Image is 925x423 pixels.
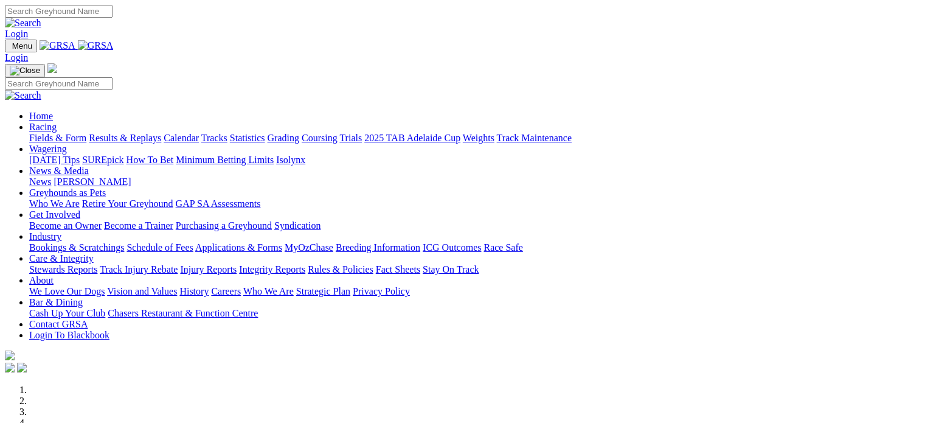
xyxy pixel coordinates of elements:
img: Search [5,90,41,101]
a: Track Injury Rebate [100,264,178,274]
a: Weights [463,133,494,143]
a: Fields & Form [29,133,86,143]
a: Login To Blackbook [29,330,109,340]
a: Greyhounds as Pets [29,187,106,198]
a: Careers [211,286,241,296]
a: Fact Sheets [376,264,420,274]
a: Home [29,111,53,121]
a: How To Bet [126,155,174,165]
a: Strategic Plan [296,286,350,296]
img: logo-grsa-white.png [47,63,57,73]
a: Wagering [29,144,67,154]
a: Get Involved [29,209,80,220]
span: Menu [12,41,32,51]
div: Care & Integrity [29,264,920,275]
img: GRSA [78,40,114,51]
div: Wagering [29,155,920,166]
a: Login [5,52,28,63]
a: News [29,177,51,187]
a: About [29,275,54,285]
a: Trials [339,133,362,143]
a: Chasers Restaurant & Function Centre [108,308,258,318]
a: Privacy Policy [353,286,410,296]
div: Industry [29,242,920,253]
input: Search [5,5,113,18]
a: Industry [29,231,61,242]
a: Login [5,29,28,39]
a: Cash Up Your Club [29,308,105,318]
a: Track Maintenance [497,133,572,143]
a: Who We Are [243,286,294,296]
a: Syndication [274,220,320,231]
a: Care & Integrity [29,253,94,264]
img: GRSA [40,40,75,51]
a: [DATE] Tips [29,155,80,165]
a: Become an Owner [29,220,102,231]
a: Stewards Reports [29,264,97,274]
a: Racing [29,122,57,132]
a: Schedule of Fees [126,242,193,253]
a: Integrity Reports [239,264,305,274]
a: 2025 TAB Adelaide Cup [364,133,460,143]
div: News & Media [29,177,920,187]
a: Stay On Track [423,264,479,274]
a: Coursing [302,133,338,143]
img: Close [10,66,40,75]
a: News & Media [29,166,89,176]
a: Isolynx [276,155,305,165]
a: Race Safe [483,242,522,253]
a: Tracks [201,133,227,143]
a: MyOzChase [285,242,333,253]
a: Injury Reports [180,264,237,274]
a: Bookings & Scratchings [29,242,124,253]
a: Applications & Forms [195,242,282,253]
a: Bar & Dining [29,297,83,307]
a: Purchasing a Greyhound [176,220,272,231]
input: Search [5,77,113,90]
a: Calendar [164,133,199,143]
a: We Love Our Dogs [29,286,105,296]
a: SUREpick [82,155,123,165]
div: Racing [29,133,920,144]
a: Retire Your Greyhound [82,198,173,209]
a: Results & Replays [89,133,161,143]
a: Statistics [230,133,265,143]
img: twitter.svg [17,363,27,372]
a: ICG Outcomes [423,242,481,253]
button: Toggle navigation [5,40,37,52]
a: Vision and Values [107,286,177,296]
a: Become a Trainer [104,220,173,231]
div: About [29,286,920,297]
img: facebook.svg [5,363,15,372]
a: Who We Are [29,198,80,209]
img: logo-grsa-white.png [5,351,15,360]
div: Get Involved [29,220,920,231]
img: Search [5,18,41,29]
a: [PERSON_NAME] [54,177,131,187]
a: Grading [268,133,299,143]
a: GAP SA Assessments [176,198,261,209]
div: Bar & Dining [29,308,920,319]
a: History [179,286,209,296]
a: Breeding Information [336,242,420,253]
a: Contact GRSA [29,319,88,329]
a: Minimum Betting Limits [176,155,274,165]
button: Toggle navigation [5,64,45,77]
a: Rules & Policies [308,264,373,274]
div: Greyhounds as Pets [29,198,920,209]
